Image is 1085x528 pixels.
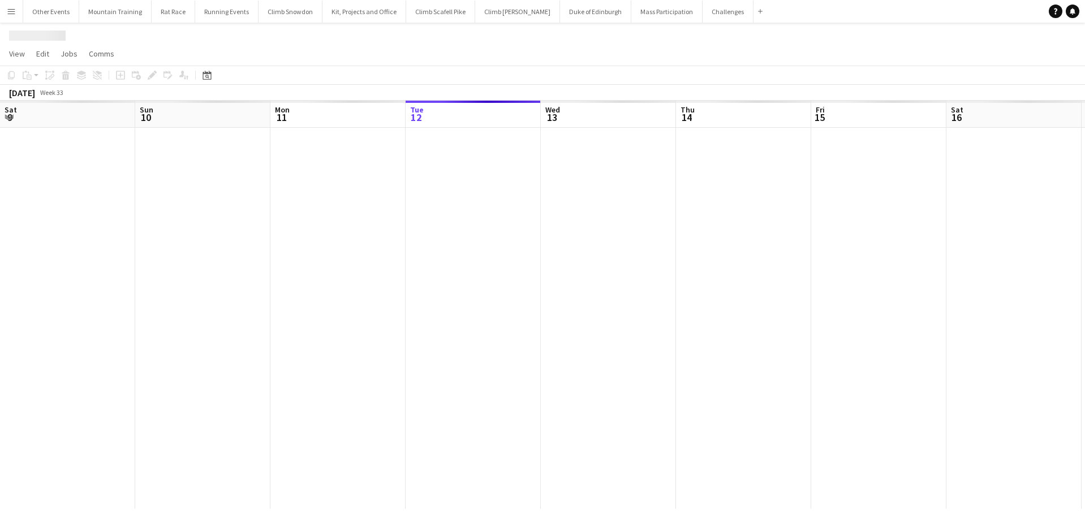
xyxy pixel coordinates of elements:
[32,46,54,61] a: Edit
[259,1,322,23] button: Climb Snowdon
[322,1,406,23] button: Kit, Projects and Office
[475,1,560,23] button: Climb [PERSON_NAME]
[152,1,195,23] button: Rat Race
[79,1,152,23] button: Mountain Training
[949,111,963,124] span: 16
[61,49,77,59] span: Jobs
[679,111,695,124] span: 14
[408,111,424,124] span: 12
[23,1,79,23] button: Other Events
[89,49,114,59] span: Comms
[195,1,259,23] button: Running Events
[9,49,25,59] span: View
[406,1,475,23] button: Climb Scafell Pike
[3,111,17,124] span: 9
[9,87,35,98] div: [DATE]
[545,105,560,115] span: Wed
[84,46,119,61] a: Comms
[560,1,631,23] button: Duke of Edinburgh
[681,105,695,115] span: Thu
[273,111,290,124] span: 11
[410,105,424,115] span: Tue
[138,111,153,124] span: 10
[951,105,963,115] span: Sat
[631,1,703,23] button: Mass Participation
[814,111,825,124] span: 15
[816,105,825,115] span: Fri
[5,46,29,61] a: View
[140,105,153,115] span: Sun
[275,105,290,115] span: Mon
[703,1,754,23] button: Challenges
[544,111,560,124] span: 13
[36,49,49,59] span: Edit
[56,46,82,61] a: Jobs
[37,88,66,97] span: Week 33
[5,105,17,115] span: Sat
